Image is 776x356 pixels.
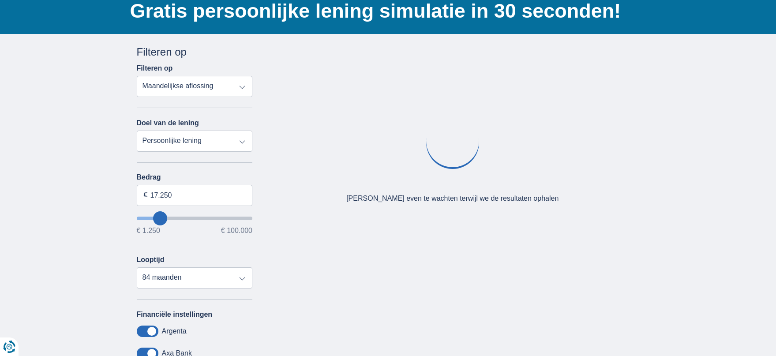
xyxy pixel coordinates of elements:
[137,173,253,181] label: Bedrag
[137,227,160,234] span: € 1.250
[137,119,199,127] label: Doel van de lening
[144,190,148,200] span: €
[137,311,213,319] label: Financiële instellingen
[137,45,253,60] div: Filteren op
[137,64,173,72] label: Filteren op
[346,194,559,204] div: [PERSON_NAME] even te wachten terwijl we de resultaten ophalen
[221,227,252,234] span: € 100.000
[137,217,253,220] input: wantToBorrow
[137,256,165,264] label: Looptijd
[162,327,187,335] label: Argenta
